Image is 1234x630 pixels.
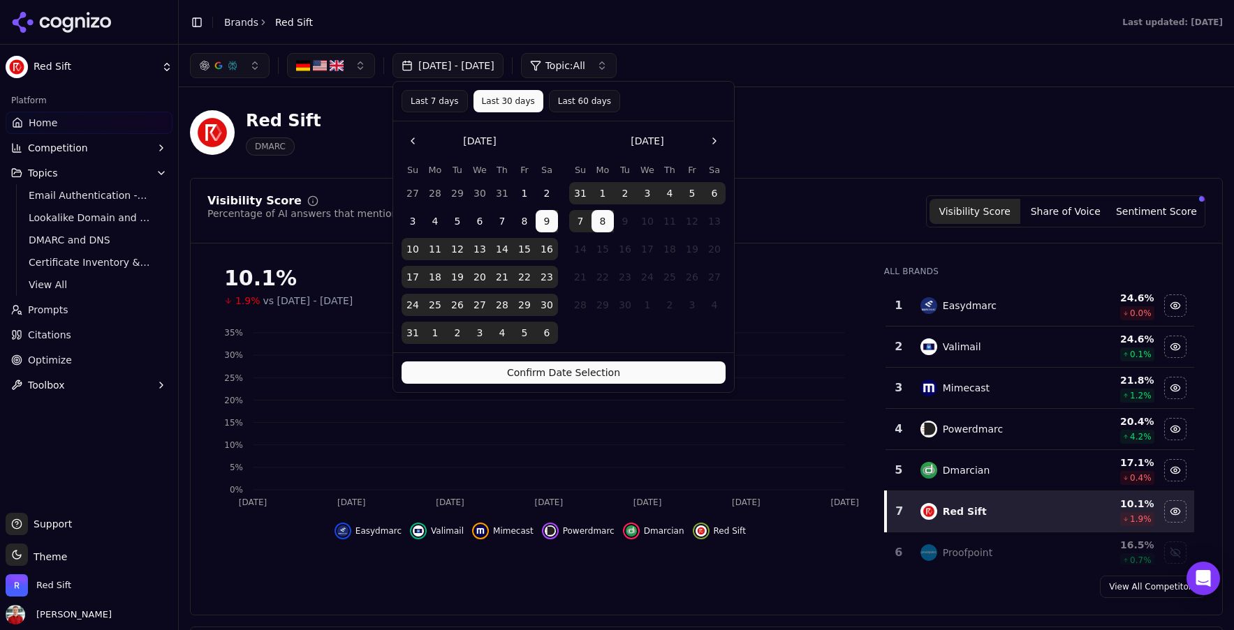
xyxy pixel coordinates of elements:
th: Sunday [569,163,592,177]
button: Toolbox [6,374,172,396]
button: Thursday, September 4th, 2025, selected [659,182,681,204]
button: Wednesday, September 3rd, 2025, selected [469,322,491,344]
button: Sunday, August 3rd, 2025 [402,210,424,232]
span: Support [28,517,72,531]
button: Hide valimail data [410,523,464,539]
span: DMARC [246,137,295,156]
span: Valimail [431,525,464,537]
th: Monday [424,163,446,177]
span: Competition [28,141,88,155]
tspan: [DATE] [337,497,366,507]
a: Certificate Inventory & Monitoring [23,253,156,272]
div: 10.1% [224,266,856,291]
button: Share of Voice [1020,199,1111,224]
img: easydmarc [920,297,937,314]
div: Mimecast [943,381,990,395]
span: Dmarcian [644,525,684,537]
span: Email Authentication - Top of Funnel [29,188,150,202]
span: 0.4 % [1130,472,1152,483]
button: Saturday, August 23rd, 2025, selected [536,266,558,288]
th: Thursday [491,163,513,177]
button: Go to the Next Month [703,130,726,152]
div: Visibility Score [207,195,302,207]
img: Red Sift [6,56,28,78]
th: Wednesday [636,163,659,177]
span: Citations [28,328,71,342]
button: Wednesday, July 30th, 2025 [469,182,491,204]
span: Home [29,116,57,130]
tr: 2valimailValimail24.6%0.1%Hide valimail data [886,327,1194,368]
span: Prompts [28,303,68,317]
img: dmarcian [920,462,937,479]
div: 20.4 % [1075,414,1154,428]
button: Last 30 days [473,90,543,112]
img: US [313,59,327,73]
tspan: 0% [230,485,243,495]
button: Hide dmarcian data [623,523,684,539]
div: Red Sift [246,110,321,132]
button: Confirm Date Selection [402,361,726,384]
a: View All [23,275,156,294]
button: Thursday, August 7th, 2025 [491,210,513,232]
button: Tuesday, August 5th, 2025 [446,210,469,232]
button: Friday, August 8th, 2025 [513,210,536,232]
button: Wednesday, August 13th, 2025, selected [469,238,491,260]
div: Open Intercom Messenger [1187,562,1220,595]
a: Citations [6,324,172,346]
img: powerdmarc [545,525,556,537]
th: Tuesday [614,163,636,177]
button: Sunday, August 10th, 2025, selected [402,238,424,260]
img: valimail [413,525,424,537]
a: Home [6,112,172,134]
div: 17.1 % [1075,456,1154,470]
div: Easydmarc [943,299,997,313]
button: Tuesday, August 12th, 2025, selected [446,238,469,260]
span: [PERSON_NAME] [31,608,112,621]
th: Tuesday [446,163,469,177]
img: valimail [920,338,937,355]
button: Sentiment Score [1111,199,1202,224]
button: Friday, September 5th, 2025, selected [513,322,536,344]
button: Hide dmarcian data [1164,459,1187,481]
img: red sift [920,503,937,520]
tr: 1easydmarcEasydmarc24.6%0.0%Hide easydmarc data [886,285,1194,327]
button: Saturday, August 9th, 2025, selected [536,210,558,232]
div: Last updated: [DATE] [1122,17,1223,28]
img: Red Sift [6,574,28,597]
a: DMARC and DNS [23,230,156,250]
tspan: [DATE] [239,497,267,507]
a: View All Competitors [1100,576,1205,598]
div: 10.1 % [1075,497,1154,511]
span: 1.9 % [1130,513,1152,525]
div: Percentage of AI answers that mention your brand [207,207,455,220]
button: Friday, August 15th, 2025, selected [513,238,536,260]
a: Brands [224,17,258,28]
tspan: 20% [224,396,243,405]
img: mimecast [920,380,937,396]
button: Sunday, August 31st, 2025, selected [569,182,592,204]
img: mimecast [475,525,486,537]
button: Open organization switcher [6,574,71,597]
span: 1.9% [235,294,260,308]
button: Friday, August 22nd, 2025, selected [513,266,536,288]
div: Proofpoint [943,546,992,560]
button: Monday, August 25th, 2025, selected [424,294,446,316]
span: 4.2 % [1130,431,1152,442]
div: 4 [891,421,906,437]
tspan: 30% [224,350,243,360]
button: Saturday, September 6th, 2025, selected [703,182,726,204]
a: Optimize [6,349,172,371]
button: Last 60 days [549,90,620,112]
button: Thursday, July 31st, 2025 [491,182,513,204]
button: Thursday, August 28th, 2025, selected [491,294,513,316]
th: Thursday [659,163,681,177]
span: Red Sift [714,525,746,537]
span: vs [DATE] - [DATE] [263,294,353,308]
button: Hide red sift data [1164,500,1187,523]
img: DE [296,59,310,73]
button: Monday, September 1st, 2025, selected [592,182,614,204]
button: Wednesday, August 6th, 2025 [469,210,491,232]
button: Hide mimecast data [1164,377,1187,399]
div: All Brands [884,266,1194,277]
tr: 4powerdmarcPowerdmarc20.4%4.2%Hide powerdmarc data [886,409,1194,450]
